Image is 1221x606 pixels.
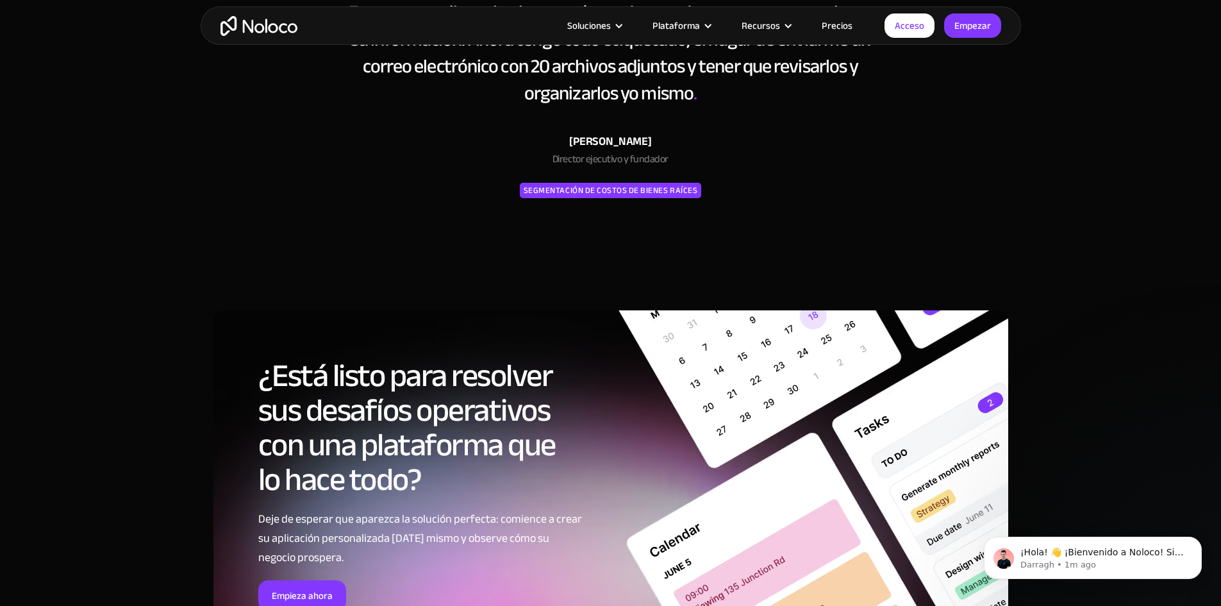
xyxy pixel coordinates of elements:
[258,346,556,475] font: ¿Está listo para resolver sus desafíos operativos con una plataforma que
[272,587,333,605] font: Empieza ahora
[652,17,700,35] font: Plataforma
[806,17,868,34] a: Precios
[258,509,582,568] font: Deje de esperar que aparezca la solución perfecta: comience a crear su aplicación personalizada [...
[524,183,697,198] font: Segmentación de costos de bienes raíces
[551,17,636,34] div: Soluciones
[726,17,806,34] div: Recursos
[636,17,726,34] div: Plataforma
[895,17,924,35] font: Acceso
[944,13,1001,38] a: Empezar
[220,16,297,36] a: hogar
[965,510,1221,600] iframe: Mensaje de notificaciones del intercomunicador
[822,17,852,35] font: Precios
[694,75,697,111] font: .
[567,17,611,35] font: Soluciones
[885,13,934,38] a: Acceso
[569,131,652,152] font: [PERSON_NAME]
[742,17,780,35] font: Recursos
[552,149,669,169] font: Director ejecutivo y fundador
[954,17,991,35] font: Empezar
[258,450,422,510] font: lo hace todo?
